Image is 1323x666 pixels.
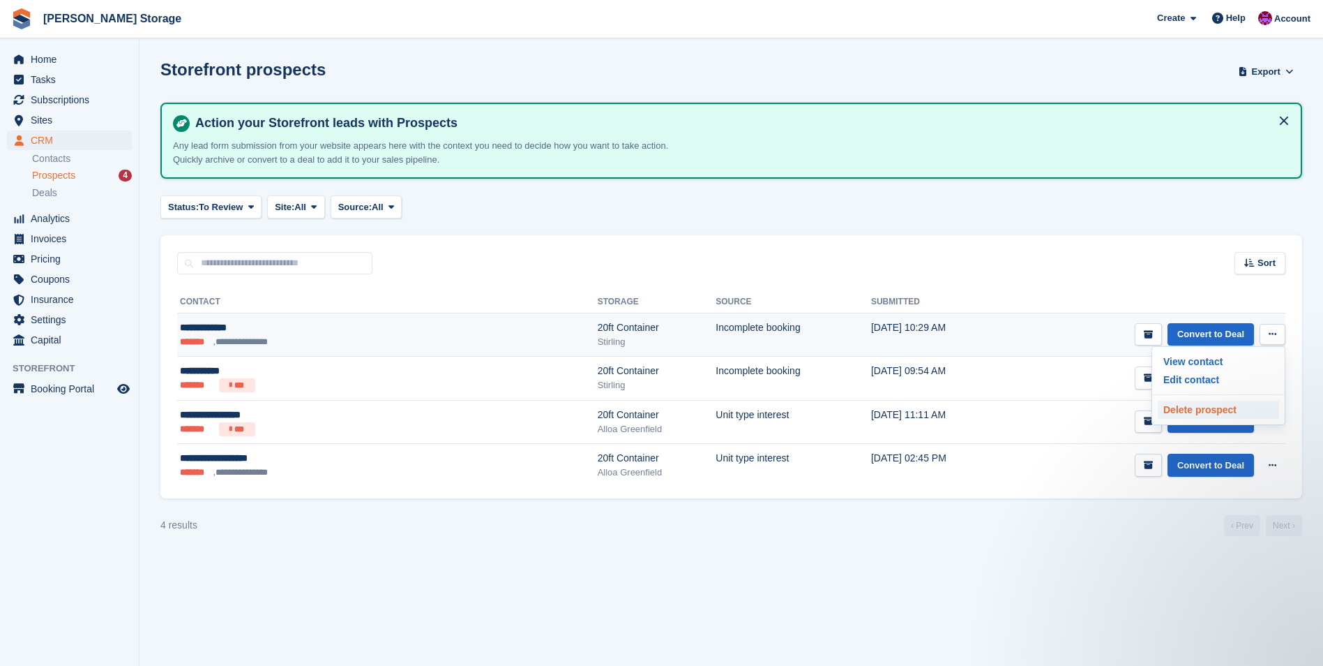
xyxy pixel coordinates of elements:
div: 4 [119,170,132,182]
span: Storefront [13,362,139,376]
span: Account [1274,12,1310,26]
button: Status: To Review [160,195,262,219]
a: menu [7,229,132,249]
a: [PERSON_NAME] Storage [38,7,187,30]
div: 4 results [160,518,197,533]
span: CRM [31,131,114,150]
a: Convert to Deal [1167,454,1254,477]
span: Help [1226,11,1246,25]
a: View contact [1158,353,1279,371]
span: All [294,200,306,214]
a: menu [7,330,132,350]
a: menu [7,290,132,309]
button: Export [1235,60,1296,83]
p: Any lead form submission from your website appears here with the context you need to decide how y... [173,139,696,166]
span: Sort [1257,256,1276,270]
span: Export [1252,65,1280,79]
div: Alloa Greenfield [598,422,716,436]
span: Capital [31,330,114,350]
a: menu [7,70,132,89]
span: Invoices [31,229,114,249]
a: Prospects 4 [32,168,132,183]
h4: Action your Storefront leads with Prospects [190,115,1290,131]
img: stora-icon-8386f47178a22dfd0bd8f6a31ec36ba5ce8667c1dd55bd0f319d3a0aa187defe.svg [11,8,32,29]
button: Site: All [267,195,325,219]
span: Home [31,50,114,69]
a: Edit contact [1158,371,1279,389]
h1: Storefront prospects [160,60,326,79]
td: [DATE] 10:29 AM [871,313,1009,357]
th: Contact [177,291,598,313]
a: Next [1266,515,1302,536]
span: Sites [31,110,114,130]
span: Create [1157,11,1185,25]
a: menu [7,310,132,330]
a: menu [7,249,132,269]
div: 20ft Container [598,320,716,335]
a: menu [7,90,132,110]
a: menu [7,131,132,150]
div: 20ft Container [598,408,716,422]
td: [DATE] 02:45 PM [871,444,1009,487]
a: menu [7,269,132,289]
span: Status: [168,200,199,214]
th: Storage [598,291,716,313]
div: 20ft Container [598,451,716,466]
a: menu [7,209,132,228]
nav: Page [1221,515,1305,536]
button: Source: All [331,195,402,219]
td: [DATE] 09:54 AM [871,357,1009,401]
a: Contacts [32,152,132,165]
span: Booking Portal [31,379,114,399]
span: Deals [32,186,57,200]
a: Convert to Deal [1167,323,1254,346]
a: Preview store [115,380,132,397]
div: Stirling [598,378,716,392]
span: Prospects [32,169,75,182]
span: Subscriptions [31,90,114,110]
span: Analytics [31,209,114,228]
a: Deals [32,186,132,200]
span: Source: [338,200,372,214]
a: menu [7,50,132,69]
span: Coupons [31,269,114,289]
th: Submitted [871,291,1009,313]
td: [DATE] 11:11 AM [871,400,1009,444]
a: menu [7,110,132,130]
div: 20ft Container [598,364,716,378]
span: Site: [275,200,294,214]
th: Source [716,291,871,313]
span: Tasks [31,70,114,89]
a: menu [7,379,132,399]
a: Delete prospect [1158,401,1279,419]
a: Previous [1224,515,1260,536]
span: Pricing [31,249,114,269]
span: Insurance [31,290,114,309]
td: Incomplete booking [716,357,871,401]
td: Unit type interest [716,444,871,487]
img: Audra Whitelaw [1258,11,1272,25]
td: Incomplete booking [716,313,871,357]
td: Unit type interest [716,400,871,444]
span: Settings [31,310,114,330]
div: Alloa Greenfield [598,466,716,480]
div: Stirling [598,335,716,349]
span: All [372,200,384,214]
span: To Review [199,200,243,214]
